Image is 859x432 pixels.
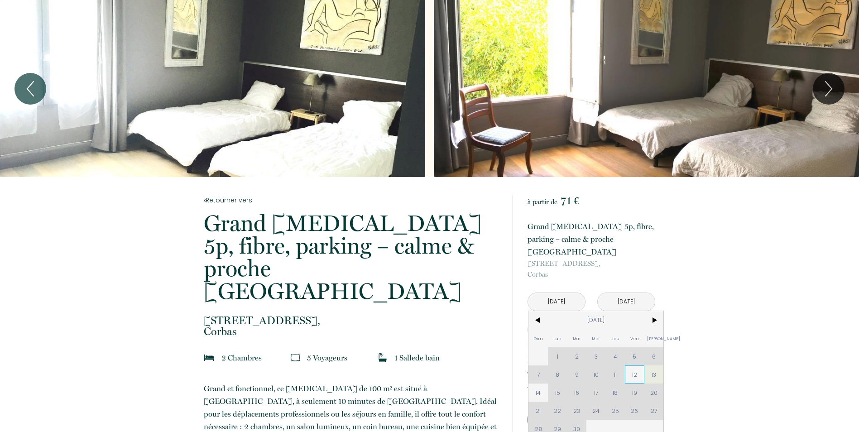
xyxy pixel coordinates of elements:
button: Previous [14,73,46,105]
span: Ven [625,329,644,347]
span: 14 [528,384,548,402]
a: Retourner vers [204,195,501,205]
p: Corbas [528,258,655,280]
span: Jeu [606,329,625,347]
span: s [259,353,262,362]
p: Grand [MEDICAL_DATA] 5p, fibre, parking – calme & proche [GEOGRAPHIC_DATA] [528,220,655,258]
span: > [644,311,664,329]
span: Mar [567,329,586,347]
span: à partir de [528,198,557,206]
span: [STREET_ADDRESS], [528,258,655,269]
button: Next [813,73,845,105]
p: 2 Chambre [221,351,262,364]
img: guests [291,353,300,362]
span: 13 [644,365,664,384]
p: Taxe de séjour [528,370,569,380]
p: 5 Voyageur [307,351,347,364]
span: 71 € [561,194,579,207]
span: Dim [528,329,548,347]
input: Départ [598,293,655,311]
span: Mer [586,329,606,347]
p: Total [528,384,542,395]
input: Arrivée [528,293,585,311]
span: [STREET_ADDRESS], [204,315,501,326]
span: Lun [548,329,567,347]
p: 1 Salle de bain [394,351,440,364]
span: [PERSON_NAME] [644,329,664,347]
p: Grand [MEDICAL_DATA] 5p, fibre, parking – calme & proche [GEOGRAPHIC_DATA] [204,212,501,302]
span: < [528,311,548,329]
p: 109.2 € × 1 nuit [528,341,573,351]
p: Corbas [204,315,501,337]
span: [DATE] [548,311,644,329]
span: s [344,353,347,362]
button: Réserver [528,408,655,432]
p: Frais de ménage [528,355,575,366]
span: 12 [625,365,644,384]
